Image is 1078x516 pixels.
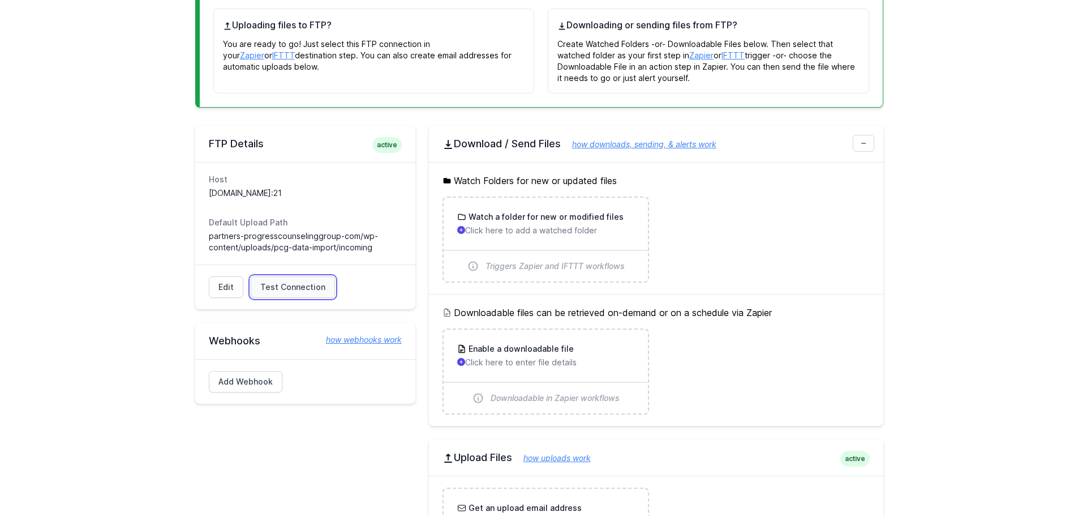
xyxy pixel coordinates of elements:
p: You are ready to go! Just select this FTP connection in your or destination step. You can also cr... [223,32,525,73]
a: IFTTT [721,50,745,60]
a: Add Webhook [209,371,282,393]
h5: Watch Folders for new or updated files [443,174,870,187]
h5: Downloadable files can be retrieved on-demand or on a schedule via Zapier [443,306,870,319]
dt: Default Upload Path [209,217,402,228]
a: Zapier [689,50,714,60]
a: Enable a downloadable file Click here to enter file details Downloadable in Zapier workflows [444,330,648,413]
a: how uploads work [512,453,591,463]
dt: Host [209,174,402,185]
a: how webhooks work [315,334,402,346]
a: Zapier [240,50,264,60]
span: active [840,451,870,467]
h3: Watch a folder for new or modified files [466,211,624,223]
h2: Webhooks [209,334,402,348]
span: Downloadable in Zapier workflows [491,393,620,404]
h3: Enable a downloadable file [466,343,574,355]
h4: Downloading or sending files from FTP? [557,18,860,32]
h3: Get an upload email address [466,502,582,514]
dd: [DOMAIN_NAME]:21 [209,187,402,199]
p: Create Watched Folders -or- Downloadable Files below. Then select that watched folder as your fir... [557,32,860,84]
span: active [372,137,402,153]
a: how downloads, sending, & alerts work [561,139,716,149]
span: Triggers Zapier and IFTTT workflows [486,261,625,272]
h2: Upload Files [443,451,870,464]
a: Edit [209,276,243,298]
p: Click here to enter file details [457,357,634,368]
h2: FTP Details [209,137,402,151]
iframe: Drift Widget Chat Controller [1021,459,1064,502]
a: Watch a folder for new or modified files Click here to add a watched folder Triggers Zapier and I... [444,198,648,282]
a: Test Connection [251,276,335,298]
dd: partners-progresscounselinggroup-com/wp-content/uploads/pcg-data-import/incoming [209,231,402,253]
a: IFTTT [272,50,295,60]
span: Test Connection [260,282,325,293]
h4: Uploading files to FTP? [223,18,525,32]
p: Click here to add a watched folder [457,225,634,236]
h2: Download / Send Files [443,137,870,151]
